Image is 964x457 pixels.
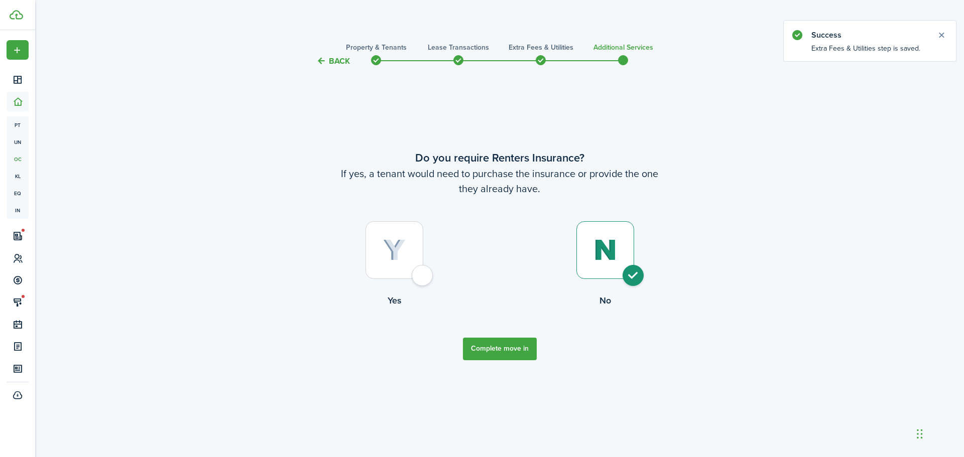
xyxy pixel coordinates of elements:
a: un [7,133,29,150]
a: eq [7,185,29,202]
h3: Extra fees & Utilities [509,42,573,53]
wizard-step-header-title: Do you require Renters Insurance? [289,149,710,166]
a: oc [7,150,29,168]
a: kl [7,168,29,185]
div: Drag [917,419,923,449]
notify-body: Extra Fees & Utilities step is saved. [784,43,956,61]
button: Back [316,56,350,66]
control-radio-card-title: Yes [289,294,500,307]
h3: Additional Services [593,42,653,53]
notify-title: Success [811,29,927,41]
img: Yes [383,239,406,261]
button: Open menu [7,40,29,60]
h3: Lease Transactions [428,42,489,53]
img: TenantCloud [10,10,23,20]
a: in [7,202,29,219]
iframe: Chat Widget [797,349,964,457]
button: Close notify [934,28,948,42]
control-radio-card-title: No [500,294,710,307]
h3: Property & Tenants [346,42,407,53]
button: Complete move in [463,338,537,360]
img: No (selected) [593,239,617,261]
wizard-step-header-description: If yes, a tenant would need to purchase the insurance or provide the one they already have. [289,166,710,196]
a: pt [7,116,29,133]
